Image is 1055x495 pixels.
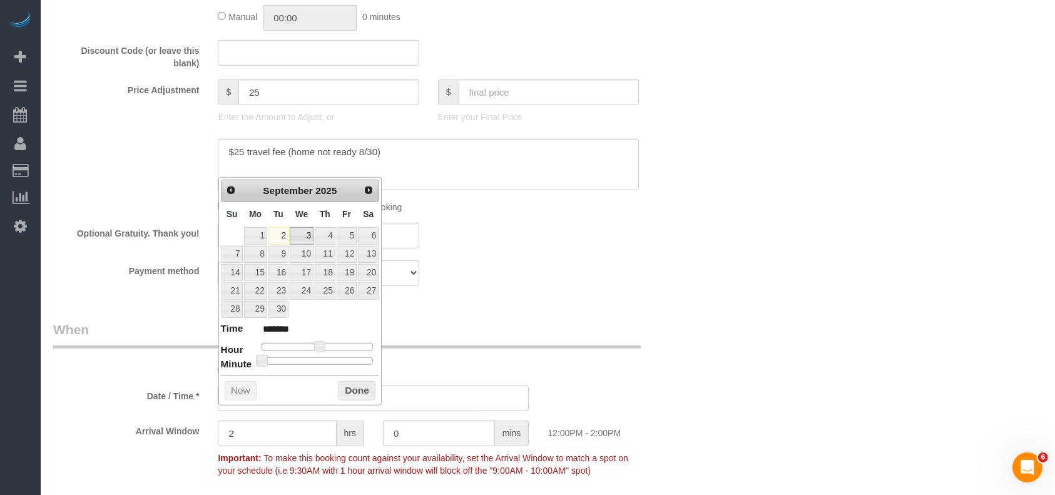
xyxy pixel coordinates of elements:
a: 10 [290,246,313,263]
span: Next [364,185,374,195]
button: Now [225,381,257,401]
a: 23 [268,282,288,299]
span: Tuesday [273,209,283,219]
span: Friday [342,209,351,219]
a: 14 [222,264,243,281]
a: 26 [337,282,357,299]
a: Prev [223,181,240,199]
span: 0 minutes [362,12,400,22]
a: 5 [337,227,357,244]
span: hrs [337,421,364,446]
a: 12 [337,246,357,263]
span: To make this booking count against your availability, set the Arrival Window to match a spot on y... [218,453,628,476]
p: Enter your Final Price [438,111,639,123]
dt: Time [221,322,243,337]
a: 11 [315,246,335,263]
a: 13 [358,246,379,263]
a: 21 [222,282,243,299]
a: 17 [290,264,313,281]
a: 1 [244,227,267,244]
span: mins [495,421,529,446]
a: 30 [268,301,288,318]
a: 20 [358,264,379,281]
a: 25 [315,282,335,299]
span: Sunday [227,209,238,219]
input: final price [459,79,640,105]
span: Prev [226,185,236,195]
a: 4 [315,227,335,244]
a: Next [360,181,378,199]
dt: Hour [221,343,243,359]
a: 6 [358,227,379,244]
a: 18 [315,264,335,281]
a: 28 [222,301,243,318]
a: 16 [268,264,288,281]
label: Discount Code (or leave this blank) [44,40,208,69]
label: Date / Time * [44,385,208,402]
legend: When [53,320,641,349]
dt: Minute [221,357,252,373]
span: Saturday [363,209,374,219]
a: 15 [244,264,267,281]
span: Monday [249,209,262,219]
div: 12:00PM - 2:00PM [538,421,703,439]
span: 6 [1038,452,1048,462]
label: Payment method [44,260,208,277]
span: Wednesday [295,209,308,219]
button: Done [339,381,375,401]
a: 7 [222,246,243,263]
span: Thursday [320,209,330,219]
span: Manual [228,12,257,22]
a: 24 [290,282,313,299]
a: 29 [244,301,267,318]
p: Enter the Amount to Adjust, or [218,111,419,123]
a: 8 [244,246,267,263]
label: Optional Gratuity. Thank you! [44,223,208,240]
span: September [263,185,313,196]
a: 2 [268,227,288,244]
img: Automaid Logo [8,13,33,30]
span: 2025 [315,185,337,196]
strong: Important: [218,453,261,463]
a: 3 [290,227,313,244]
a: 9 [268,246,288,263]
iframe: Intercom live chat [1012,452,1042,482]
a: 27 [358,282,379,299]
span: $ [218,79,238,105]
span: $ [438,79,459,105]
a: 22 [244,282,267,299]
a: 19 [337,264,357,281]
label: Arrival Window [44,421,208,437]
label: Price Adjustment [44,79,208,96]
